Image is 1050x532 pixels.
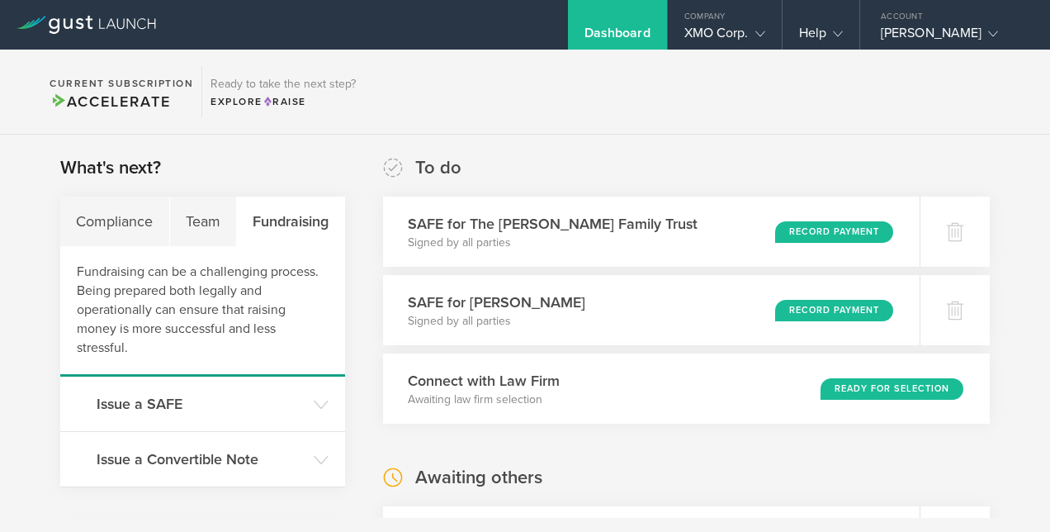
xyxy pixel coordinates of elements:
[60,197,170,246] div: Compliance
[408,292,585,313] h3: SAFE for [PERSON_NAME]
[210,94,356,109] div: Explore
[408,313,585,330] p: Signed by all parties
[97,449,305,470] h3: Issue a Convertible Note
[881,25,1021,50] div: [PERSON_NAME]
[408,213,698,235] h3: SAFE for The [PERSON_NAME] Family Trust
[775,300,893,321] div: Record Payment
[97,393,305,415] h3: Issue a SAFE
[60,246,345,377] div: Fundraising can be a challenging process. Being prepared both legally and operationally can ensur...
[415,466,542,490] h2: Awaiting others
[237,197,345,246] div: Fundraising
[383,354,990,424] div: Connect with Law FirmAwaiting law firm selectionReady for Selection
[50,93,170,111] span: Accelerate
[50,78,193,88] h2: Current Subscription
[210,78,356,90] h3: Ready to take the next step?
[584,25,650,50] div: Dashboard
[262,96,306,107] span: Raise
[383,275,920,345] div: SAFE for [PERSON_NAME]Signed by all partiesRecord Payment
[201,66,364,117] div: Ready to take the next step?ExploreRaise
[408,392,560,408] p: Awaiting law firm selection
[775,221,893,243] div: Record Payment
[408,370,560,392] h3: Connect with Law Firm
[967,453,1050,532] iframe: Chat Widget
[383,197,920,267] div: SAFE for The [PERSON_NAME] Family TrustSigned by all partiesRecord Payment
[60,156,161,180] h2: What's next?
[408,235,698,251] p: Signed by all parties
[415,156,461,180] h2: To do
[684,25,765,50] div: XMO Corp.
[799,25,843,50] div: Help
[821,378,963,400] div: Ready for Selection
[170,197,238,246] div: Team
